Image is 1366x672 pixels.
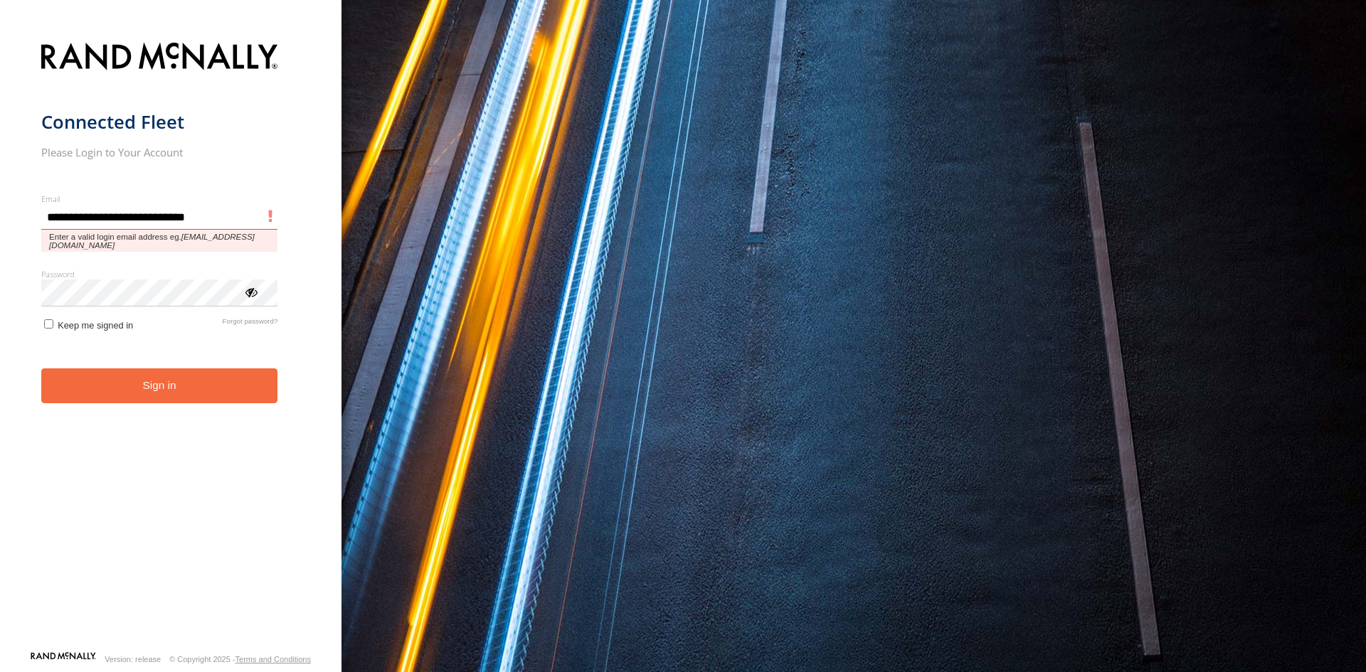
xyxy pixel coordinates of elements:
[169,655,311,663] div: © Copyright 2025 -
[41,40,278,76] img: Rand McNally
[41,230,278,252] span: Enter a valid login email address eg.
[105,655,161,663] div: Version: release
[41,269,278,279] label: Password
[31,652,96,666] a: Visit our Website
[235,655,311,663] a: Terms and Conditions
[41,110,278,134] h1: Connected Fleet
[223,317,278,331] a: Forgot password?
[41,145,278,159] h2: Please Login to Your Account
[41,368,278,403] button: Sign in
[58,320,133,331] span: Keep me signed in
[41,193,278,204] label: Email
[44,319,53,329] input: Keep me signed in
[41,34,301,651] form: main
[49,233,255,250] em: [EMAIL_ADDRESS][DOMAIN_NAME]
[243,284,258,299] div: ViewPassword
